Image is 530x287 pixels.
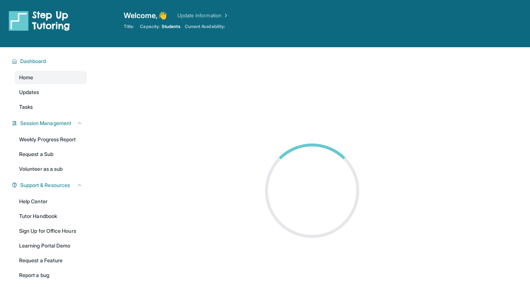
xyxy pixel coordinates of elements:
[222,12,229,19] img: Chevron Right
[124,10,167,21] span: Welcome, 👋
[162,24,180,30] span: Students
[15,162,87,176] a: Volunteer as a sub
[15,239,87,252] a: Learning Portal Demo
[17,120,82,127] button: Session Management
[17,58,82,65] button: Dashboard
[185,24,225,30] span: Current Availability:
[15,100,87,114] a: Tasks
[17,181,82,189] button: Support & Resources
[140,24,160,30] span: Capacity:
[15,86,87,99] a: Updates
[20,120,71,127] span: Session Management
[19,103,33,111] span: Tasks
[15,254,87,267] a: Request a Feature
[15,210,87,223] a: Tutor Handbook
[15,224,87,238] a: Sign Up for Office Hours
[15,195,87,208] a: Help Center
[15,148,87,161] a: Request a Sub
[177,12,229,19] a: Update Information
[15,269,87,282] a: Report a bug
[20,58,46,65] span: Dashboard
[9,10,70,31] img: logo
[124,24,134,30] span: Title:
[15,133,87,146] a: Weekly Progress Report
[19,74,33,81] span: Home
[15,71,87,84] a: Home
[20,181,70,189] span: Support & Resources
[19,89,39,96] span: Updates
